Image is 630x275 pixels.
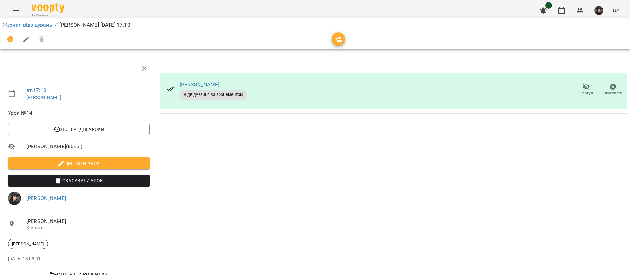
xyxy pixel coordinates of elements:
[59,21,130,29] p: [PERSON_NAME] [DATE] 17:10
[8,192,21,205] img: 263e74ab04eeb3646fb982e871862100.jpg
[180,81,220,88] a: [PERSON_NAME]
[26,225,150,231] p: Кімната
[8,109,150,117] span: Урок №14
[545,2,552,9] span: 1
[13,126,144,133] span: Попередні уроки
[603,90,622,96] span: Скасувати
[13,159,144,167] span: Змінити урок
[26,87,46,93] a: вт , 17:10
[26,143,150,150] span: [PERSON_NAME] ( 60 хв. )
[610,4,622,16] button: UA
[613,7,619,14] span: UA
[594,6,603,15] img: 263e74ab04eeb3646fb982e871862100.jpg
[573,81,599,99] button: Прогул
[8,256,150,262] p: [DATE] 18:08:51
[8,175,150,187] button: Скасувати Урок
[8,157,150,169] button: Змінити урок
[26,217,150,225] span: [PERSON_NAME]
[31,13,64,18] span: For Business
[8,239,48,249] div: [PERSON_NAME]
[31,3,64,13] img: Voopty Logo
[26,195,66,201] a: [PERSON_NAME]
[3,22,52,28] a: Журнал відвідувань
[8,241,48,247] span: [PERSON_NAME]
[8,124,150,135] button: Попередні уроки
[580,90,593,96] span: Прогул
[26,95,61,100] a: [PERSON_NAME]
[3,21,627,29] nav: breadcrumb
[13,177,144,185] span: Скасувати Урок
[8,3,24,18] button: Menu
[180,92,247,98] span: Відвідування за абонементом
[599,81,626,99] button: Скасувати
[55,21,57,29] li: /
